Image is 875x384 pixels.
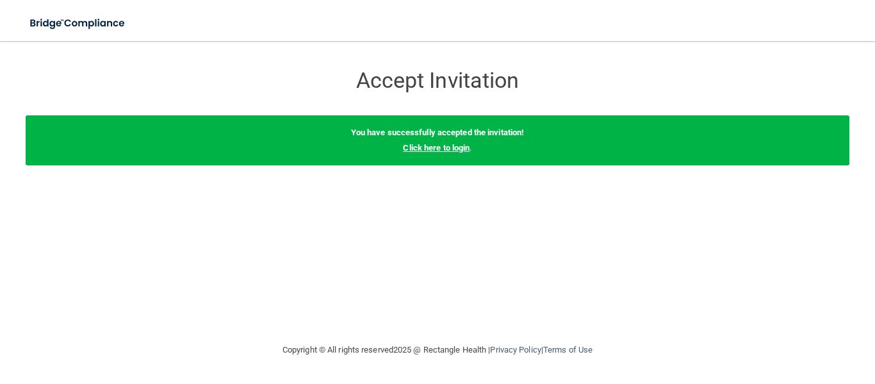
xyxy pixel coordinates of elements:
[653,293,860,344] iframe: Drift Widget Chat Controller
[543,345,593,355] a: Terms of Use
[204,330,671,371] div: Copyright © All rights reserved 2025 @ Rectangle Health | |
[403,143,470,153] a: Click here to login
[204,69,671,92] h3: Accept Invitation
[351,128,525,137] b: You have successfully accepted the invitation!
[490,345,541,355] a: Privacy Policy
[19,10,137,37] img: bridge_compliance_login_screen.278c3ca4.svg
[26,115,849,165] div: .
